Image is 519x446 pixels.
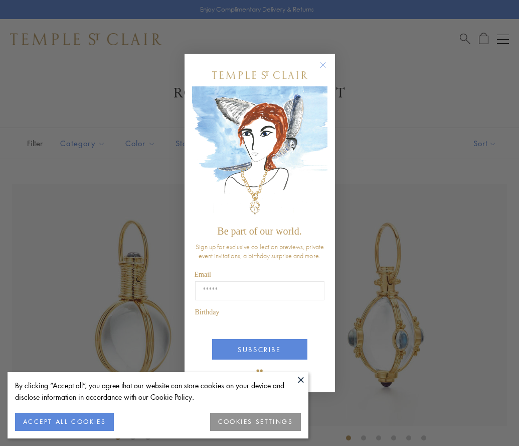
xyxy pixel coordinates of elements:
span: Email [195,271,211,278]
div: By clicking “Accept all”, you agree that our website can store cookies on your device and disclos... [15,380,301,403]
input: Email [195,281,324,300]
button: ACCEPT ALL COOKIES [15,413,114,431]
button: SUBSCRIBE [212,339,307,360]
img: c4a9eb12-d91a-4d4a-8ee0-386386f4f338.jpeg [192,86,327,220]
img: TSC [250,362,270,382]
span: Be part of our world. [217,226,301,237]
span: Sign up for exclusive collection previews, private event invitations, a birthday surprise and more. [196,242,324,260]
button: COOKIES SETTINGS [210,413,301,431]
span: Birthday [195,308,220,316]
img: Temple St. Clair [212,71,307,79]
button: Close dialog [322,64,334,76]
